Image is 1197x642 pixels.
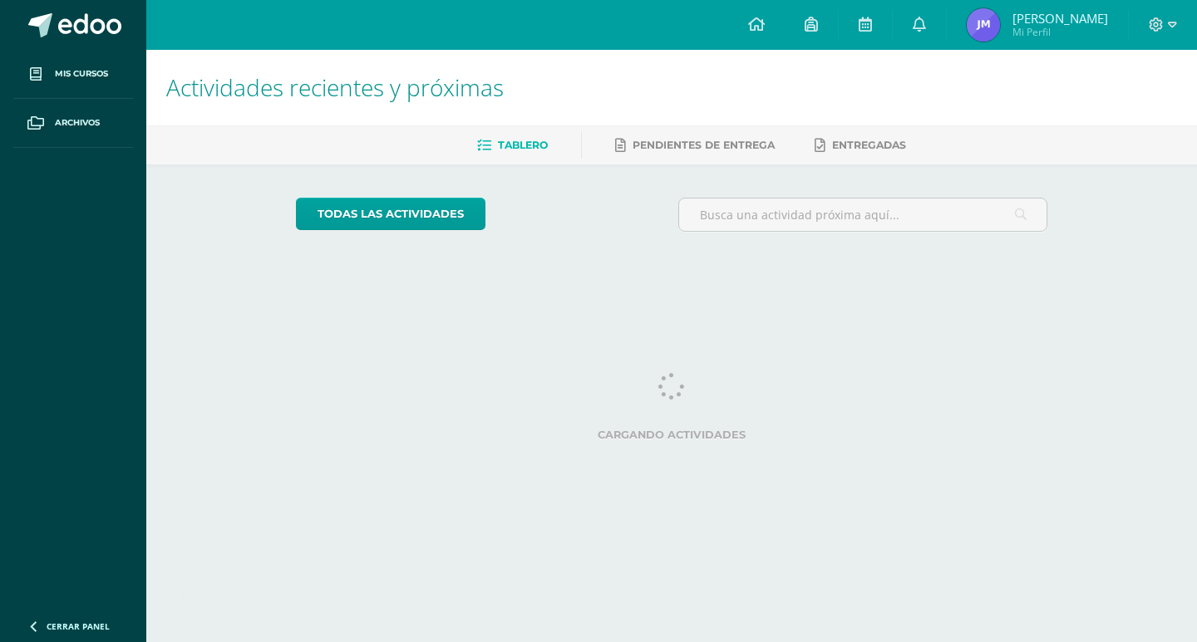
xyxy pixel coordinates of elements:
[166,71,504,103] span: Actividades recientes y próximas
[1012,25,1108,39] span: Mi Perfil
[832,139,906,151] span: Entregadas
[13,99,133,148] a: Archivos
[296,198,485,230] a: todas las Actividades
[1012,10,1108,27] span: [PERSON_NAME]
[967,8,1000,42] img: 6f32d321444b586933067d0a594720c8.png
[55,116,100,130] span: Archivos
[633,139,775,151] span: Pendientes de entrega
[13,50,133,99] a: Mis cursos
[679,198,1047,231] input: Busca una actividad próxima aquí...
[815,132,906,159] a: Entregadas
[498,139,548,151] span: Tablero
[615,132,775,159] a: Pendientes de entrega
[296,429,1048,441] label: Cargando actividades
[55,67,108,81] span: Mis cursos
[477,132,548,159] a: Tablero
[47,620,110,632] span: Cerrar panel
